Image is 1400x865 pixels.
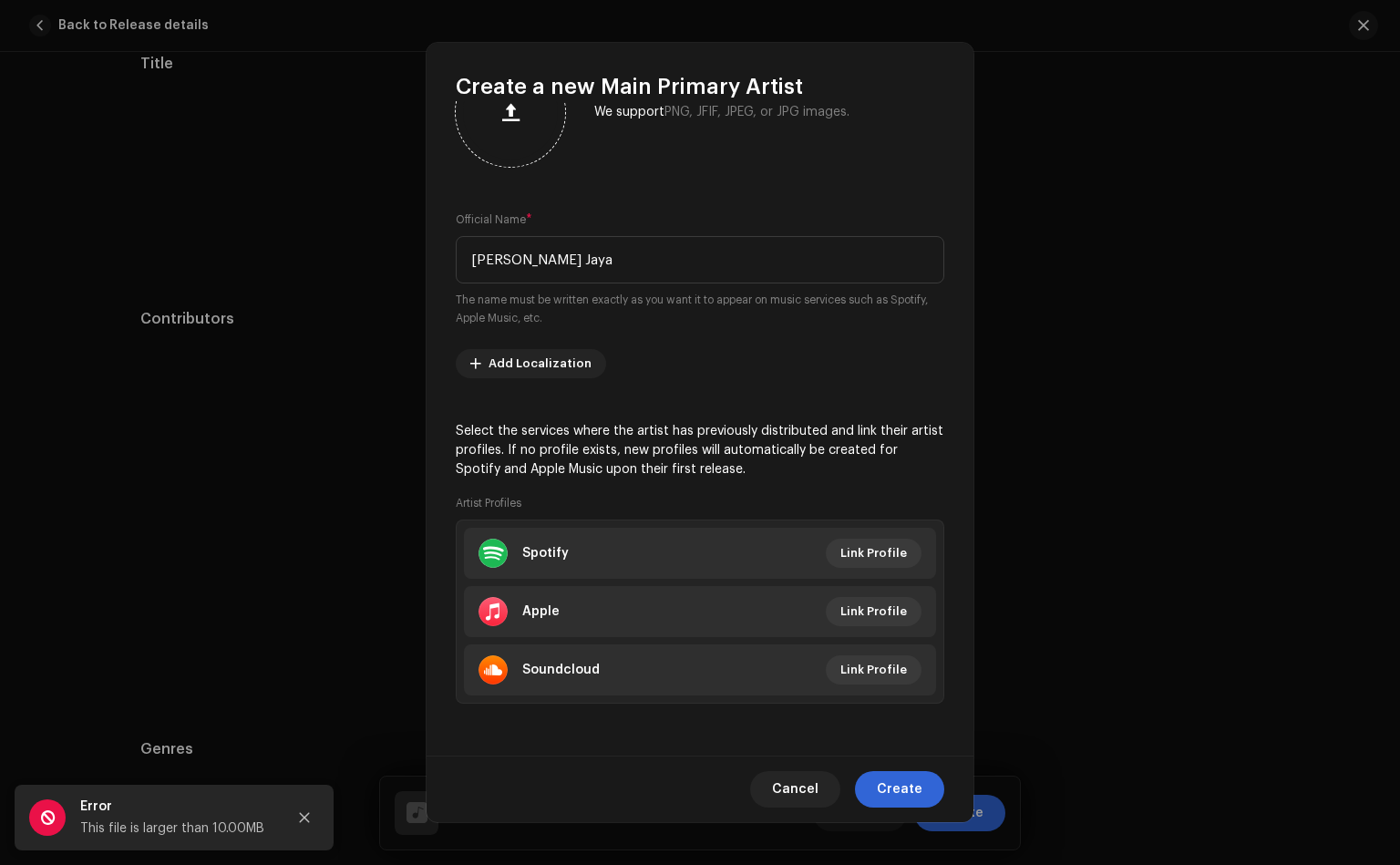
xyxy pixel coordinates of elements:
span: Add Localization [489,345,592,382]
button: Add Localization [456,349,606,378]
button: Link Profile [826,655,921,685]
small: Official Name [456,211,526,229]
div: Soundcloud [522,663,600,677]
span: Create [877,771,922,808]
span: Link Profile [840,652,907,688]
span: Link Profile [840,535,907,572]
button: Link Profile [826,539,921,568]
span: Cancel [772,771,818,808]
span: Create a new Main Primary Artist [456,72,803,101]
span: PNG, JFIF, JPEG, or JPG images. [664,106,849,118]
span: Link Profile [840,593,907,630]
button: Link Profile [826,597,921,626]
div: We support [594,105,849,119]
button: Create [855,771,944,808]
div: This file is larger than 10.00MB [80,818,272,839]
div: Error [80,796,272,818]
div: Spotify [522,546,569,561]
button: Cancel [750,771,840,808]
small: The name must be written exactly as you want it to appear on music services such as Spotify, Appl... [456,291,944,327]
button: Close [286,799,323,836]
small: Artist Profiles [456,494,521,512]
div: Apple [522,604,560,619]
input: Official Name [456,236,944,283]
p: Select the services where the artist has previously distributed and link their artist profiles. I... [456,422,944,479]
